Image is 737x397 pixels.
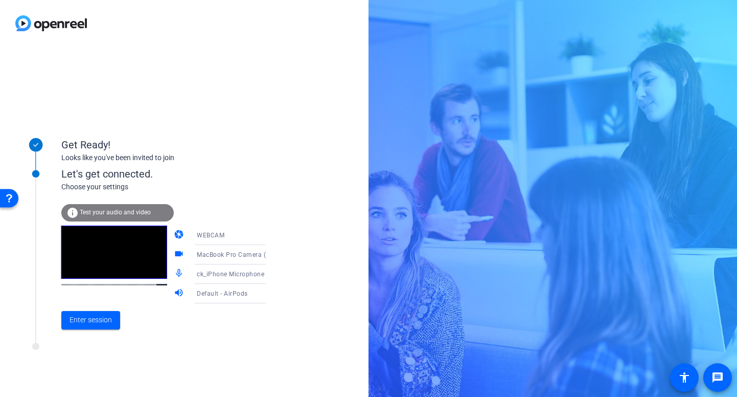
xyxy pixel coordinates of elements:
[174,288,186,300] mat-icon: volume_up
[80,209,151,216] span: Test your audio and video
[174,229,186,241] mat-icon: camera
[678,371,690,384] mat-icon: accessibility
[61,137,266,152] div: Get Ready!
[197,232,224,239] span: WEBCAM
[61,166,287,182] div: Let's get connected.
[174,268,186,280] mat-icon: mic_none
[197,250,301,258] span: MacBook Pro Camera (0000:0001)
[61,311,120,329] button: Enter session
[197,290,248,297] span: Default - AirPods
[197,271,264,278] span: ck_iPhone Microphone
[70,315,112,325] span: Enter session
[61,182,287,192] div: Choose your settings
[61,152,266,163] div: Looks like you've been invited to join
[66,207,79,219] mat-icon: info
[711,371,724,384] mat-icon: message
[174,249,186,261] mat-icon: videocam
